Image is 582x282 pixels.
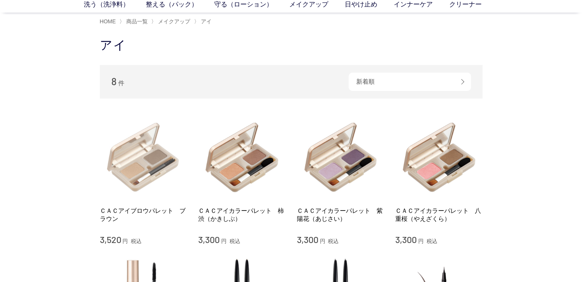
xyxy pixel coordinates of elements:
[198,207,285,223] a: ＣＡＣアイカラーパレット 柿渋（かきしぶ）
[131,238,142,244] span: 税込
[395,114,483,201] img: ＣＡＣアイカラーパレット 八重桜（やえざくら）
[158,18,190,24] span: メイクアップ
[100,18,116,24] a: HOME
[221,238,227,244] span: 円
[201,18,212,24] span: アイ
[126,18,148,24] span: 商品一覧
[157,18,190,24] a: メイクアップ
[320,238,325,244] span: 円
[349,73,471,91] div: 新着順
[100,114,187,201] img: ＣＡＣアイブロウパレット ブラウン
[198,234,220,245] span: 3,300
[297,234,318,245] span: 3,300
[125,18,148,24] a: 商品一覧
[100,37,483,53] h1: アイ
[119,18,150,25] li: 〉
[328,238,339,244] span: 税込
[418,238,424,244] span: 円
[427,238,437,244] span: 税込
[230,238,240,244] span: 税込
[118,80,124,86] span: 件
[111,75,117,87] span: 8
[297,114,384,201] img: ＣＡＣアイカラーパレット 紫陽花（あじさい）
[395,234,417,245] span: 3,300
[395,207,483,223] a: ＣＡＣアイカラーパレット 八重桜（やえざくら）
[122,238,128,244] span: 円
[297,207,384,223] a: ＣＡＣアイカラーパレット 紫陽花（あじさい）
[199,18,212,24] a: アイ
[151,18,192,25] li: 〉
[100,207,187,223] a: ＣＡＣアイブロウパレット ブラウン
[198,114,285,201] img: ＣＡＣアイカラーパレット 柿渋（かきしぶ）
[194,18,214,25] li: 〉
[100,234,121,245] span: 3,520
